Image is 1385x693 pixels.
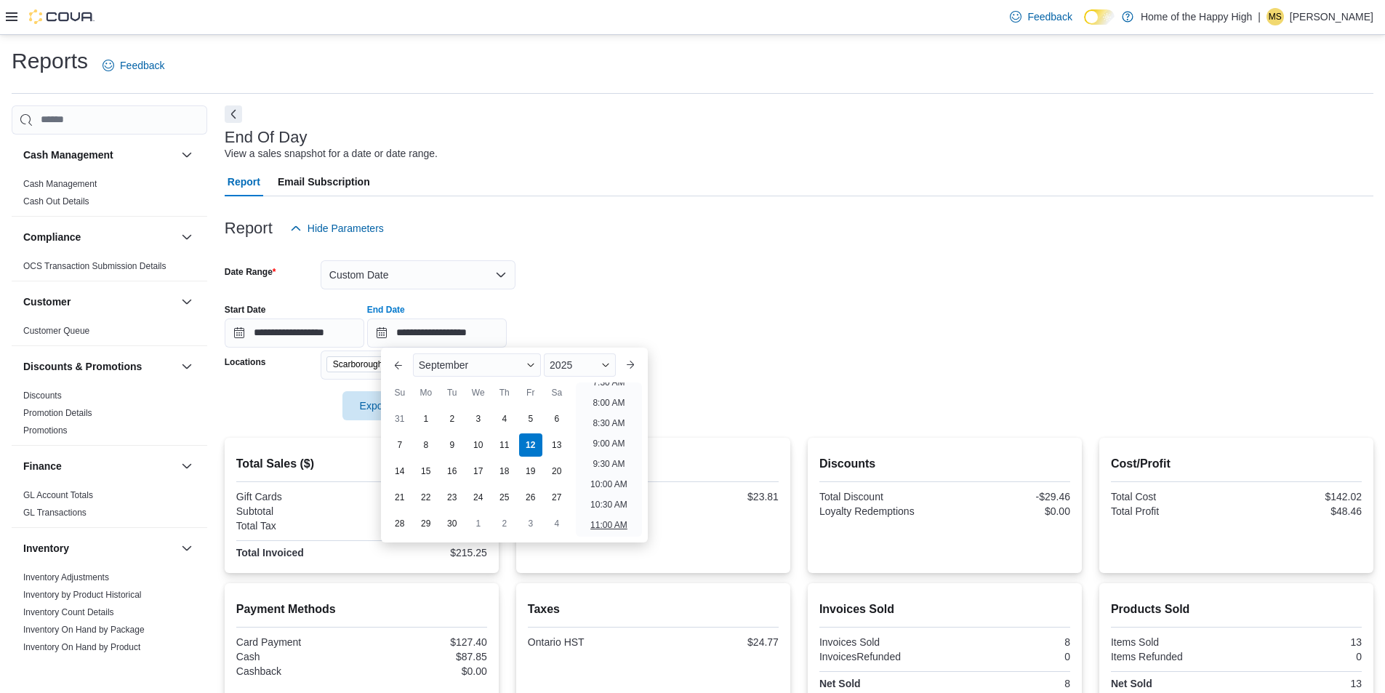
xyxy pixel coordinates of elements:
div: $142.02 [1239,491,1362,502]
div: Sa [545,381,569,404]
h3: Cash Management [23,148,113,162]
h1: Reports [12,47,88,76]
div: Subtotal [236,505,359,517]
button: Inventory [178,540,196,557]
button: Previous Month [387,353,410,377]
a: Cash Out Details [23,196,89,207]
button: Hide Parameters [284,214,390,243]
div: Items Sold [1111,636,1234,648]
h3: Compliance [23,230,81,244]
div: day-4 [545,512,569,535]
button: Inventory [23,541,175,556]
input: Dark Mode [1084,9,1115,25]
li: 9:30 AM [587,455,630,473]
label: End Date [367,304,405,316]
div: Tu [441,381,464,404]
div: Total Profit [1111,505,1234,517]
li: 8:30 AM [587,414,630,432]
span: GL Account Totals [23,489,93,501]
div: 0 [1239,651,1362,662]
div: day-27 [545,486,569,509]
a: Feedback [97,51,170,80]
h3: Finance [23,459,62,473]
span: Customer Queue [23,325,89,337]
div: day-4 [493,407,516,430]
div: Loyalty Redemptions [819,505,942,517]
div: -$29.46 [947,491,1070,502]
span: Export [351,391,415,420]
div: day-20 [545,460,569,483]
div: day-23 [441,486,464,509]
h3: Inventory [23,541,69,556]
div: Su [388,381,412,404]
div: Card Payment [236,636,359,648]
div: $215.25 [364,547,487,558]
div: day-21 [388,486,412,509]
div: day-19 [519,460,542,483]
div: View a sales snapshot for a date or date range. [225,146,438,161]
span: Email Subscription [278,167,370,196]
div: Gift Cards [236,491,359,502]
button: Customer [23,295,175,309]
div: day-12 [519,433,542,457]
div: day-3 [467,407,490,430]
div: day-13 [545,433,569,457]
span: Inventory On Hand by Package [23,624,145,636]
div: Cash [236,651,359,662]
div: InvoicesRefunded [819,651,942,662]
button: Finance [23,459,175,473]
span: Cash Out Details [23,196,89,207]
div: Mo [414,381,438,404]
strong: Net Sold [1111,678,1152,689]
div: day-2 [441,407,464,430]
div: $190.48 [364,505,487,517]
h2: Discounts [819,455,1070,473]
div: $127.40 [364,636,487,648]
div: day-25 [493,486,516,509]
label: Locations [225,356,266,368]
h2: Taxes [528,601,779,618]
span: Hide Parameters [308,221,384,236]
div: day-29 [414,512,438,535]
div: $23.81 [656,491,779,502]
button: Discounts & Promotions [178,358,196,375]
strong: Net Sold [819,678,861,689]
button: Export [342,391,424,420]
a: Promotions [23,425,68,436]
label: Start Date [225,304,266,316]
button: Compliance [178,228,196,246]
button: Next [225,105,242,123]
a: Discounts [23,390,62,401]
div: Customer [12,322,207,345]
span: Promotion Details [23,407,92,419]
div: day-17 [467,460,490,483]
div: day-14 [388,460,412,483]
div: 8 [947,678,1070,689]
span: September [419,359,468,371]
h2: Cost/Profit [1111,455,1362,473]
div: 13 [1239,636,1362,648]
div: day-26 [519,486,542,509]
input: Press the down key to enter a popover containing a calendar. Press the escape key to close the po... [367,319,507,348]
span: Report [228,167,260,196]
h2: Products Sold [1111,601,1362,618]
div: Compliance [12,257,207,281]
div: day-22 [414,486,438,509]
div: Total Discount [819,491,942,502]
a: Inventory Adjustments [23,572,109,582]
div: day-11 [493,433,516,457]
div: 0 [947,651,1070,662]
button: Custom Date [321,260,515,289]
div: $48.46 [1239,505,1362,517]
li: 11:00 AM [585,516,633,534]
div: day-30 [441,512,464,535]
div: day-16 [441,460,464,483]
h3: End Of Day [225,129,308,146]
button: Compliance [23,230,175,244]
div: day-6 [545,407,569,430]
h2: Payment Methods [236,601,487,618]
a: Feedback [1004,2,1077,31]
span: Inventory Adjustments [23,572,109,583]
div: day-10 [467,433,490,457]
